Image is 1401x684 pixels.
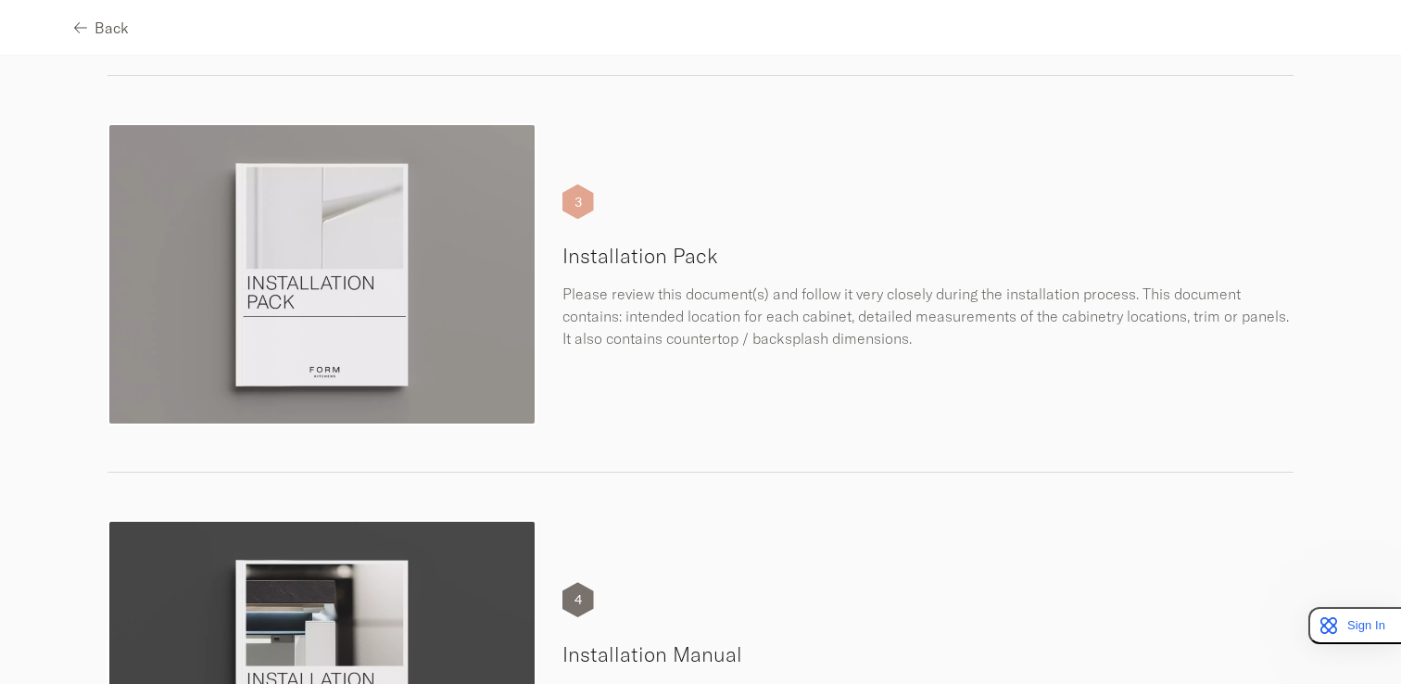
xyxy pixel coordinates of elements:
[562,283,1294,349] p: Please review this document(s) and follow it very closely during the installation process. This d...
[562,242,1294,270] h5: Installation Pack
[74,6,129,48] button: Back
[562,640,1294,668] h5: Installation Manual
[562,582,594,617] div: 4
[95,20,129,35] span: Back
[562,184,594,220] div: 3
[107,123,536,425] img: prepare-installation-03.webp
